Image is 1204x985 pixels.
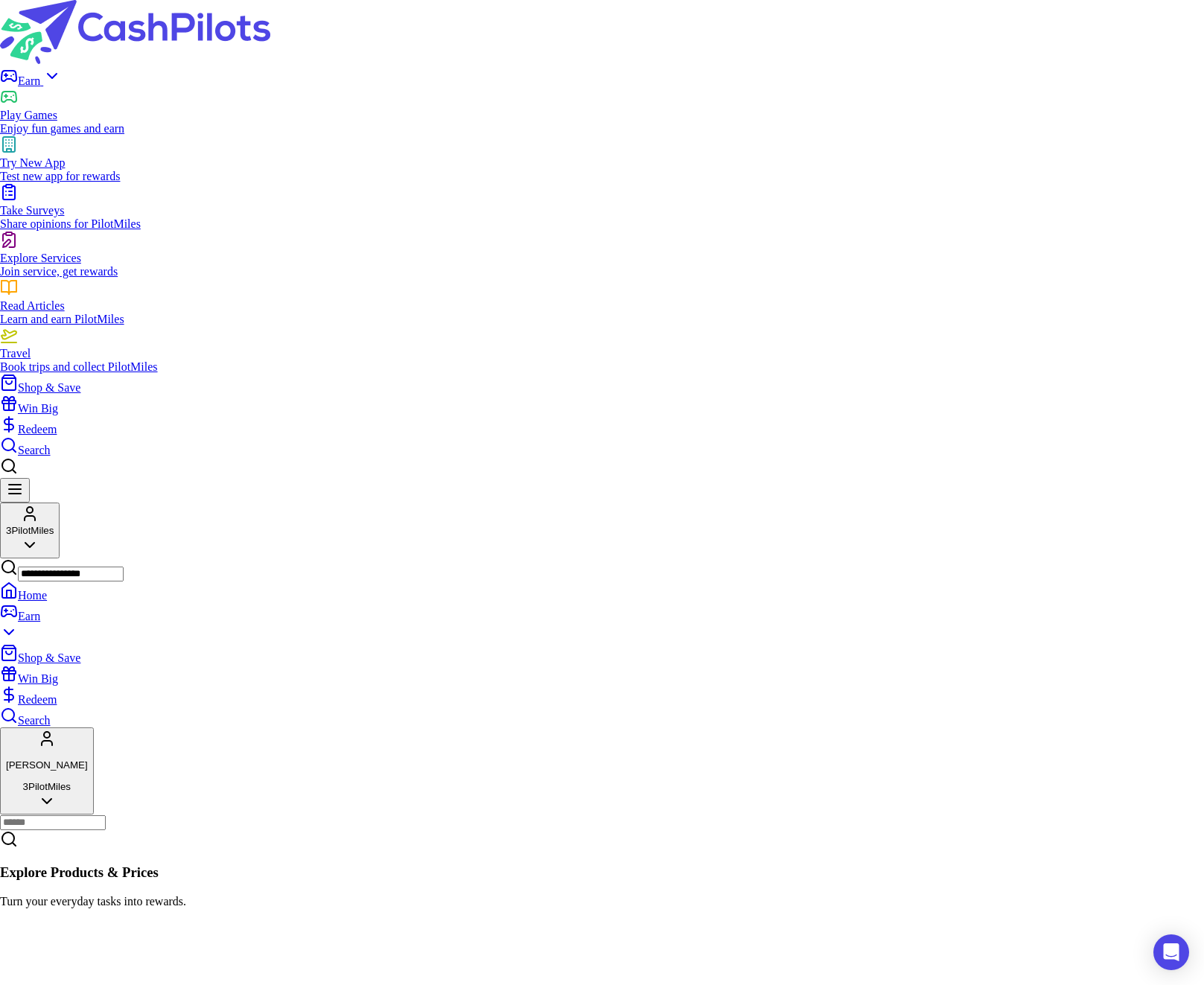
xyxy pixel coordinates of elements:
span: Redeem [18,693,57,706]
span: Shop & Save [18,651,80,664]
span: Shop & Save [18,381,80,394]
span: Redeem [18,423,57,436]
span: Search [18,714,51,727]
p: [PERSON_NAME] [6,759,88,771]
span: Home [18,589,47,602]
span: Win Big [18,402,58,415]
span: 3 [6,525,11,536]
span: PilotMiles [28,781,71,792]
span: 3 [23,781,28,792]
span: PilotMiles [11,525,54,536]
span: Win Big [18,672,58,685]
span: Search [18,444,51,456]
span: Earn [18,610,40,622]
span: Earn [18,74,43,87]
div: Open Intercom Messenger [1153,934,1189,970]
